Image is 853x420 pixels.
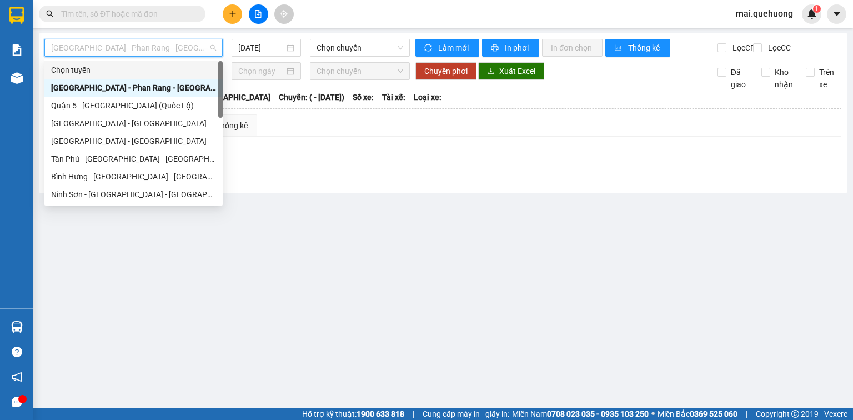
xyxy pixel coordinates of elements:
span: Lọc CC [764,42,792,54]
span: Hỗ trợ kỹ thuật: [302,408,404,420]
span: Chọn chuyến [317,39,404,56]
div: Bình Hưng - [GEOGRAPHIC_DATA] - [GEOGRAPHIC_DATA] [51,171,216,183]
span: 1 [815,5,819,13]
span: Kho nhận [770,66,797,91]
span: copyright [791,410,799,418]
span: Thống kê [628,42,661,54]
span: notification [12,372,22,382]
strong: 1900 633 818 [357,409,404,418]
input: Chọn ngày [238,65,284,77]
div: Tân Phú - Phan Rang - Ninh Sơn [44,150,223,168]
img: logo-vxr [9,7,24,24]
span: Miền Bắc [658,408,737,420]
span: question-circle [12,347,22,357]
button: downloadXuất Excel [478,62,544,80]
span: plus [229,10,237,18]
span: message [12,397,22,407]
div: Nha Trang - Sài Gòn [44,114,223,132]
span: caret-down [832,9,842,19]
div: Sài Gòn - Phan Rang - Ninh Sơn [44,79,223,97]
div: [GEOGRAPHIC_DATA] - Phan Rang - [GEOGRAPHIC_DATA] [51,82,216,94]
span: bar-chart [614,44,624,53]
div: Quận 5 - Đà Lạt (Quốc Lộ) [44,97,223,114]
span: | [413,408,414,420]
button: file-add [249,4,268,24]
button: printerIn phơi [482,39,539,57]
span: Tài xế: [382,91,405,103]
span: Làm mới [438,42,470,54]
div: Ninh Sơn - Phan Rang - Quận 5 [44,186,223,203]
img: solution-icon [11,44,23,56]
span: search [46,10,54,18]
span: Số xe: [353,91,374,103]
span: Lọc CR [728,42,757,54]
span: Đã giao [726,66,754,91]
span: mai.quehuong [727,7,802,21]
div: [GEOGRAPHIC_DATA] - [GEOGRAPHIC_DATA] [51,117,216,129]
div: Thống kê [216,119,248,132]
div: [GEOGRAPHIC_DATA] - [GEOGRAPHIC_DATA] [51,135,216,147]
button: plus [223,4,242,24]
span: Loại xe: [414,91,441,103]
div: Tân Phú - [GEOGRAPHIC_DATA] - [GEOGRAPHIC_DATA] [51,153,216,165]
span: In phơi [505,42,530,54]
div: Sài Gòn - Nha Trang [44,132,223,150]
div: Ninh Sơn - [GEOGRAPHIC_DATA] - [GEOGRAPHIC_DATA] [51,188,216,201]
span: Chọn chuyến [317,63,404,79]
span: file-add [254,10,262,18]
input: 15/08/2025 [238,42,284,54]
span: Miền Nam [512,408,649,420]
button: aim [274,4,294,24]
span: Chuyến: ( - [DATE]) [279,91,344,103]
span: printer [491,44,500,53]
span: ⚪️ [651,412,655,416]
span: sync [424,44,434,53]
strong: 0369 525 060 [690,409,737,418]
span: Trên xe [815,66,842,91]
div: Bình Hưng - Vĩnh Hy - Quận 5 [44,168,223,186]
div: Quận 5 - [GEOGRAPHIC_DATA] (Quốc Lộ) [51,99,216,112]
span: Cung cấp máy in - giấy in: [423,408,509,420]
sup: 1 [813,5,821,13]
strong: 0708 023 035 - 0935 103 250 [547,409,649,418]
span: aim [280,10,288,18]
div: Chọn tuyến [51,64,216,76]
input: Tìm tên, số ĐT hoặc mã đơn [61,8,192,20]
div: Chọn tuyến [44,61,223,79]
button: In đơn chọn [542,39,603,57]
button: Chuyển phơi [415,62,476,80]
span: Sài Gòn - Phan Rang - Ninh Sơn [51,39,216,56]
button: syncLàm mới [415,39,479,57]
img: warehouse-icon [11,321,23,333]
img: warehouse-icon [11,72,23,84]
img: icon-new-feature [807,9,817,19]
button: bar-chartThống kê [605,39,670,57]
button: caret-down [827,4,846,24]
span: | [746,408,747,420]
